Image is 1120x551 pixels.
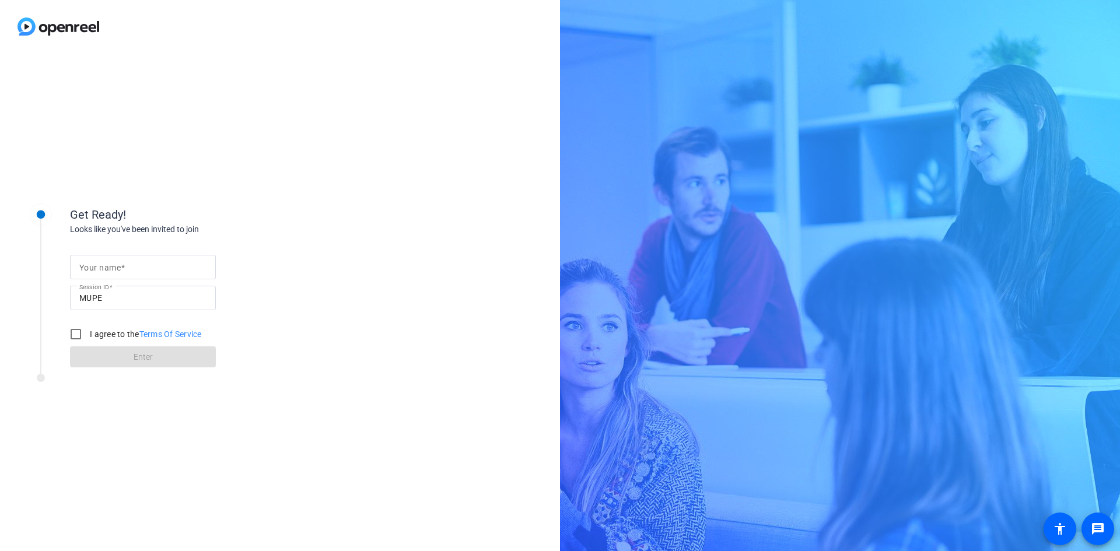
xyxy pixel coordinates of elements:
[139,329,202,339] a: Terms Of Service
[70,223,303,236] div: Looks like you've been invited to join
[79,283,109,290] mat-label: Session ID
[87,328,202,340] label: I agree to the
[79,263,121,272] mat-label: Your name
[1053,522,1067,536] mat-icon: accessibility
[70,206,303,223] div: Get Ready!
[1091,522,1105,536] mat-icon: message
